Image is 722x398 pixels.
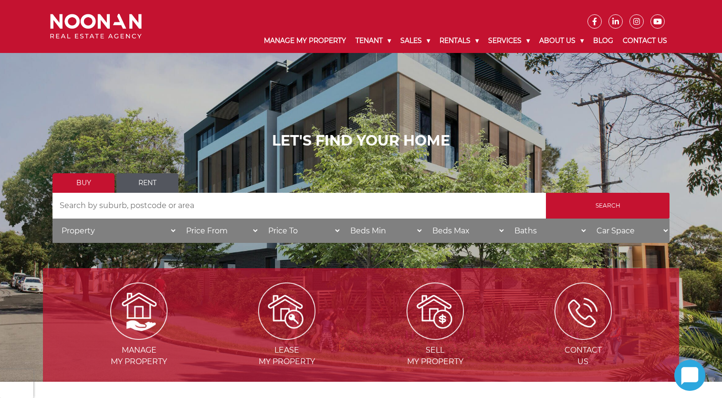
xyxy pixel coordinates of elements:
[362,306,508,366] a: Sell my property Sellmy Property
[214,345,360,367] span: Lease my Property
[52,132,670,149] h1: LET'S FIND YOUR HOME
[52,173,115,193] a: Buy
[66,306,212,366] a: Manage my Property Managemy Property
[588,29,618,53] a: Blog
[618,29,672,53] a: Contact Us
[110,283,167,340] img: Manage my Property
[483,29,534,53] a: Services
[510,306,656,366] a: ICONS ContactUs
[50,14,142,39] img: Noonan Real Estate Agency
[407,283,464,340] img: Sell my property
[259,29,351,53] a: Manage My Property
[258,283,315,340] img: Lease my property
[555,283,612,340] img: ICONS
[435,29,483,53] a: Rentals
[510,345,656,367] span: Contact Us
[52,193,546,219] input: Search by suburb, postcode or area
[362,345,508,367] span: Sell my Property
[396,29,435,53] a: Sales
[351,29,396,53] a: Tenant
[66,345,212,367] span: Manage my Property
[546,193,670,219] input: Search
[214,306,360,366] a: Lease my property Leasemy Property
[116,173,178,193] a: Rent
[534,29,588,53] a: About Us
